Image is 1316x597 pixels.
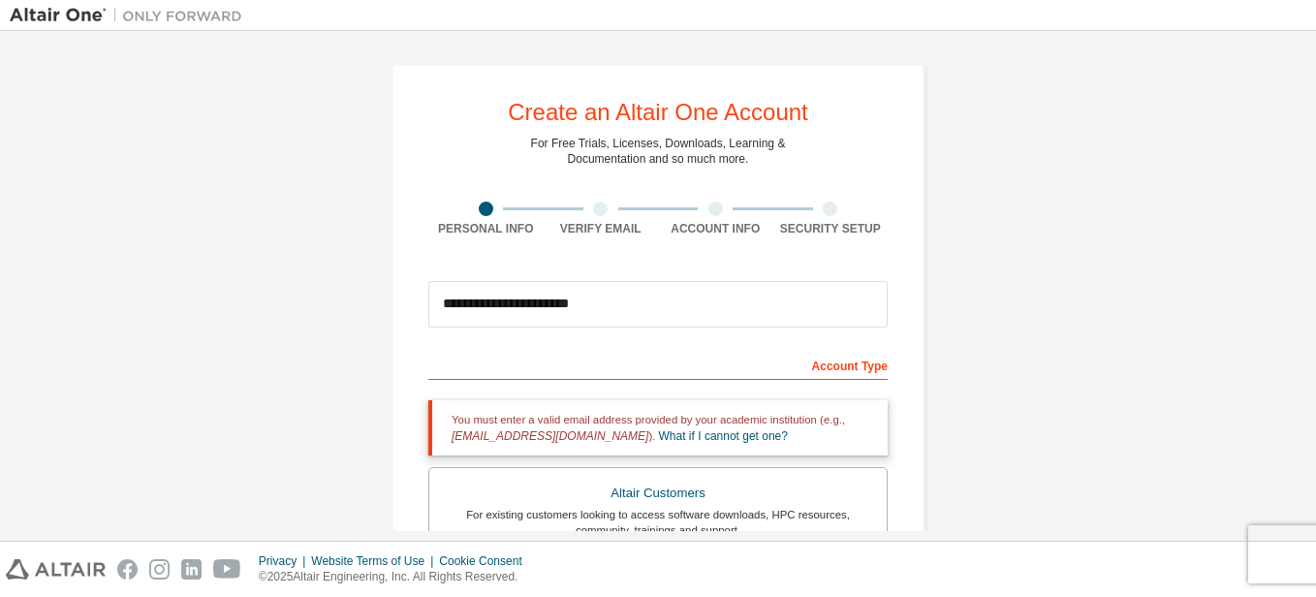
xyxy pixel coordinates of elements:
[259,569,534,585] p: © 2025 Altair Engineering, Inc. All Rights Reserved.
[439,553,533,569] div: Cookie Consent
[428,400,888,456] div: You must enter a valid email address provided by your academic institution (e.g., ).
[6,559,106,580] img: altair_logo.svg
[544,221,659,236] div: Verify Email
[452,429,648,443] span: [EMAIL_ADDRESS][DOMAIN_NAME]
[658,221,773,236] div: Account Info
[117,559,138,580] img: facebook.svg
[428,349,888,380] div: Account Type
[659,429,788,443] a: What if I cannot get one?
[428,221,544,236] div: Personal Info
[531,136,786,167] div: For Free Trials, Licenses, Downloads, Learning & Documentation and so much more.
[149,559,170,580] img: instagram.svg
[441,507,875,538] div: For existing customers looking to access software downloads, HPC resources, community, trainings ...
[441,480,875,507] div: Altair Customers
[10,6,252,25] img: Altair One
[508,101,808,124] div: Create an Altair One Account
[213,559,241,580] img: youtube.svg
[311,553,439,569] div: Website Terms of Use
[773,221,889,236] div: Security Setup
[259,553,311,569] div: Privacy
[181,559,202,580] img: linkedin.svg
